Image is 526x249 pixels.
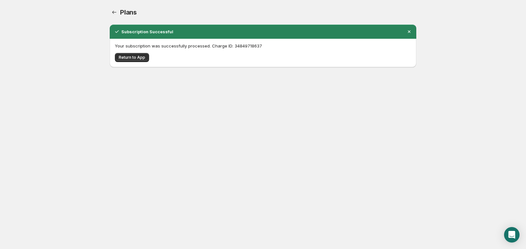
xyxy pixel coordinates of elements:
span: Plans [120,8,137,16]
p: Your subscription was successfully processed. Charge ID: 34849718637 [115,43,411,49]
span: Return to App [119,55,145,60]
button: Dismiss notification [405,27,414,36]
h2: Subscription Successful [121,28,173,35]
a: Home [110,8,119,17]
button: Return to App [115,53,149,62]
div: Open Intercom Messenger [504,227,520,243]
